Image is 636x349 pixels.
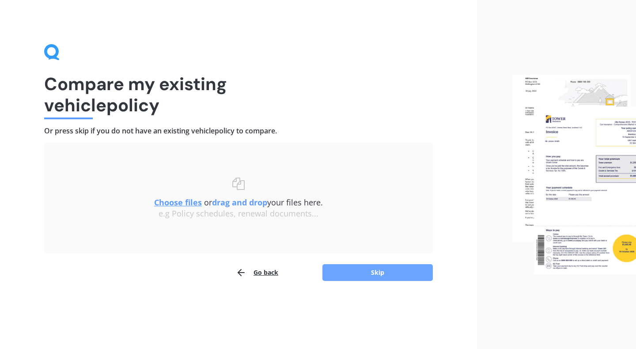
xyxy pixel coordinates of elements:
button: Go back [236,264,278,281]
u: Choose files [154,197,202,208]
h4: Or press skip if you do not have an existing vehicle policy to compare. [44,126,433,136]
span: or your files here. [154,197,323,208]
h1: Compare my existing vehicle policy [44,73,433,116]
img: files.webp [512,75,636,274]
div: e.g Policy schedules, renewal documents... [62,209,415,219]
b: drag and drop [212,197,267,208]
button: Skip [322,264,433,281]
